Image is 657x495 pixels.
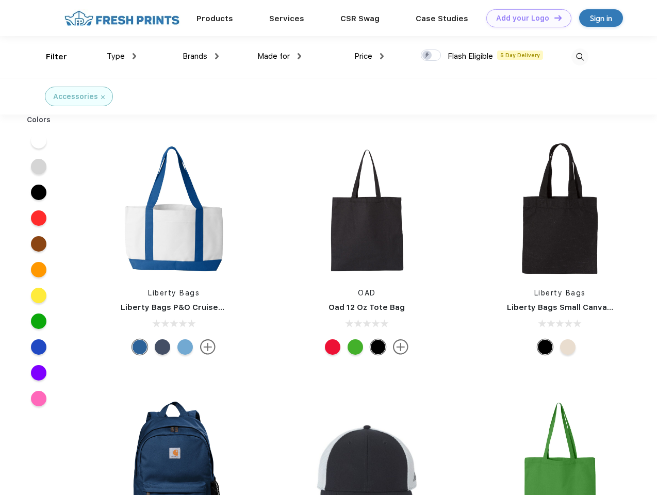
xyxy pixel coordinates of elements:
[196,14,233,23] a: Products
[177,339,193,355] div: White/Lt Blue
[448,52,493,61] span: Flash Eligible
[537,339,553,355] div: Black
[132,339,147,355] div: White Royal
[298,53,301,59] img: dropdown.png
[46,51,67,63] div: Filter
[148,289,200,297] a: Liberty Bags
[328,303,405,312] a: Oad 12 Oz Tote Bag
[298,140,435,277] img: func=resize&h=266
[497,51,543,60] span: 5 Day Delivery
[534,289,586,297] a: Liberty Bags
[155,339,170,355] div: White Navy
[53,91,98,102] div: Accessories
[107,52,125,61] span: Type
[121,303,270,312] a: Liberty Bags P&O Cruiser Tote - 7002
[579,9,623,27] a: Sign in
[491,140,629,277] img: func=resize&h=266
[590,12,612,24] div: Sign in
[358,289,376,297] a: OAD
[215,53,219,59] img: dropdown.png
[554,15,562,21] img: DT
[61,9,183,27] img: fo%20logo%202.webp
[133,53,136,59] img: dropdown.png
[325,339,340,355] div: Red
[101,95,105,99] img: filter_cancel.svg
[507,303,632,312] a: Liberty Bags Small Canvas Tote
[257,52,290,61] span: Made for
[348,339,363,355] div: Lime Green
[200,339,216,355] img: more.svg
[354,52,372,61] span: Price
[560,339,576,355] div: Natural
[380,53,384,59] img: dropdown.png
[496,14,549,23] div: Add your Logo
[393,339,408,355] img: more.svg
[571,48,588,65] img: desktop_search.svg
[183,52,207,61] span: Brands
[370,339,386,355] div: Black
[105,140,242,277] img: func=resize&h=266
[19,114,59,125] div: Colors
